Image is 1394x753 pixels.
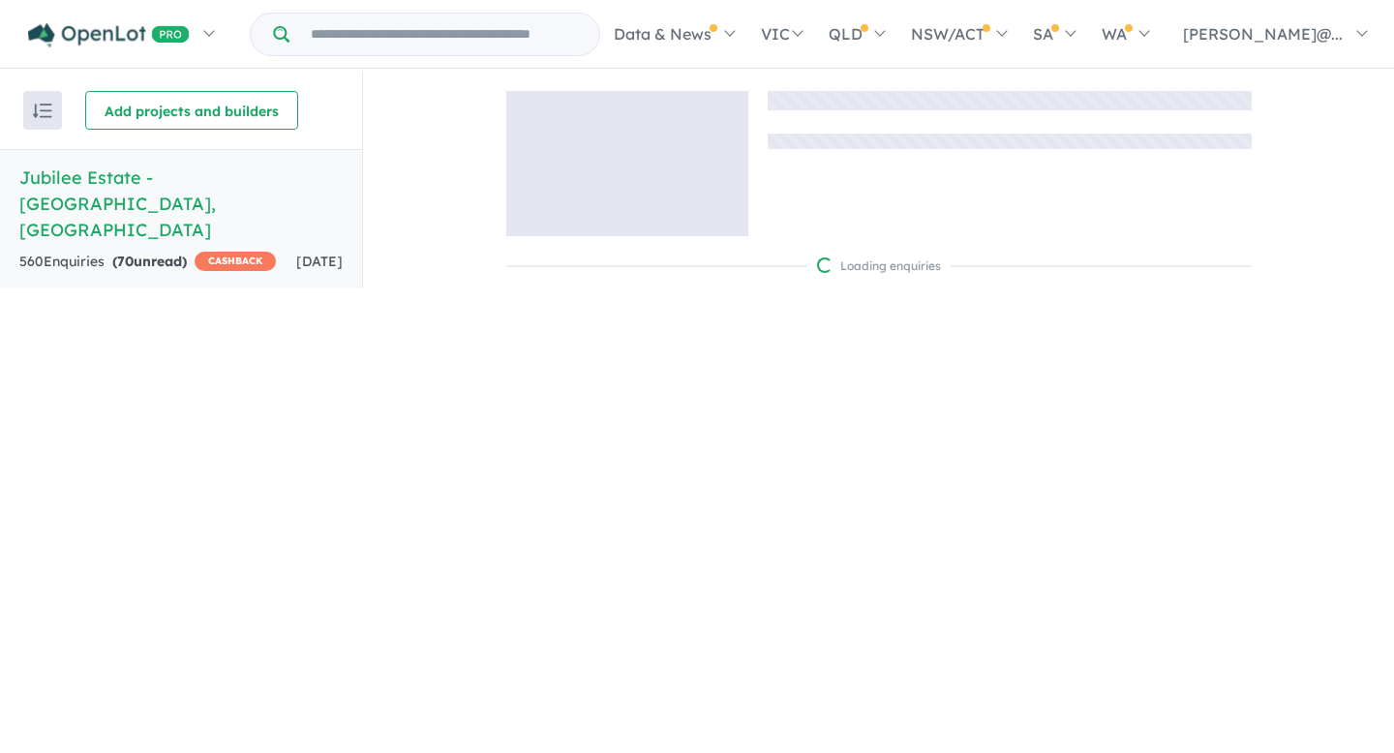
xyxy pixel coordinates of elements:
[296,253,343,270] span: [DATE]
[19,251,276,274] div: 560 Enquir ies
[817,256,941,276] div: Loading enquiries
[1183,24,1343,44] span: [PERSON_NAME]@...
[293,14,595,55] input: Try estate name, suburb, builder or developer
[195,252,276,271] span: CASHBACK
[85,91,298,130] button: Add projects and builders
[117,253,134,270] span: 70
[19,165,343,243] h5: Jubilee Estate - [GEOGRAPHIC_DATA] , [GEOGRAPHIC_DATA]
[112,253,187,270] strong: ( unread)
[28,23,190,47] img: Openlot PRO Logo White
[33,104,52,118] img: sort.svg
